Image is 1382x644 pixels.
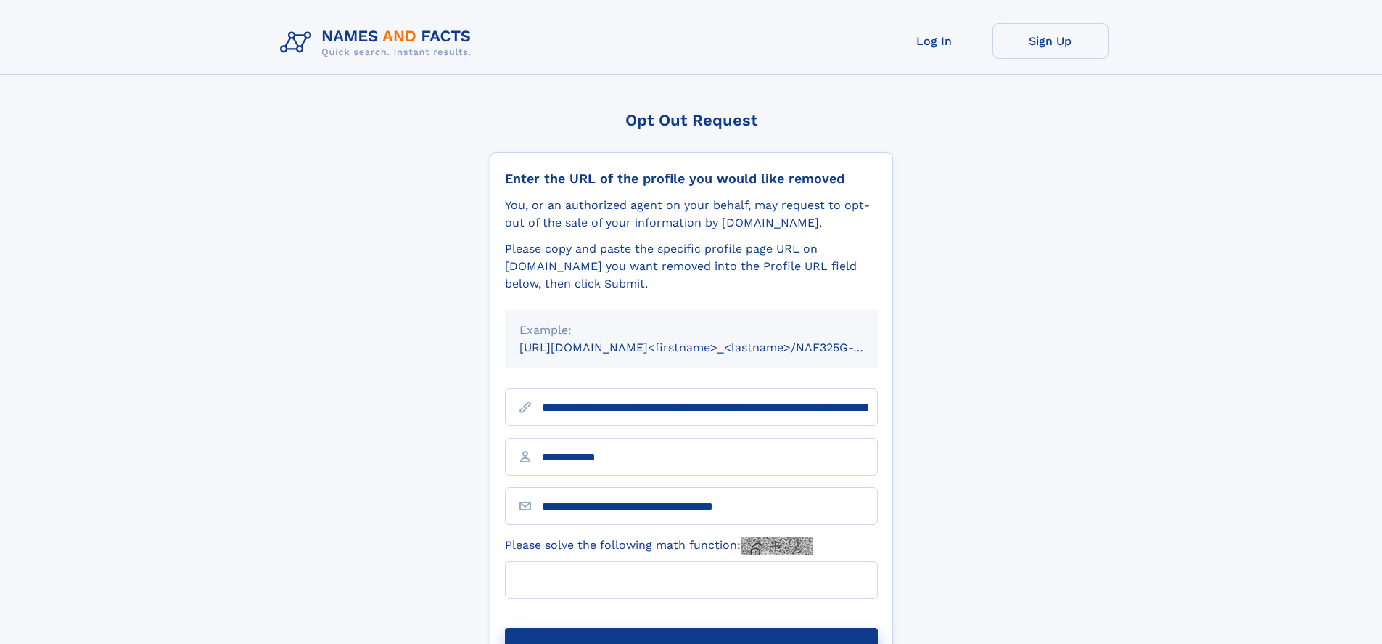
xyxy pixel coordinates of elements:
[505,197,878,232] div: You, or an authorized agent on your behalf, may request to opt-out of the sale of your informatio...
[490,111,893,129] div: Opt Out Request
[992,23,1109,59] a: Sign Up
[505,537,813,555] label: Please solve the following math function:
[876,23,992,59] a: Log In
[505,171,878,187] div: Enter the URL of the profile you would like removed
[519,322,863,339] div: Example:
[274,23,483,62] img: Logo Names and Facts
[519,341,905,354] small: [URL][DOMAIN_NAME]<firstname>_<lastname>/NAF325G-xxxxxxxx
[505,240,878,293] div: Please copy and paste the specific profile page URL on [DOMAIN_NAME] you want removed into the Pr...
